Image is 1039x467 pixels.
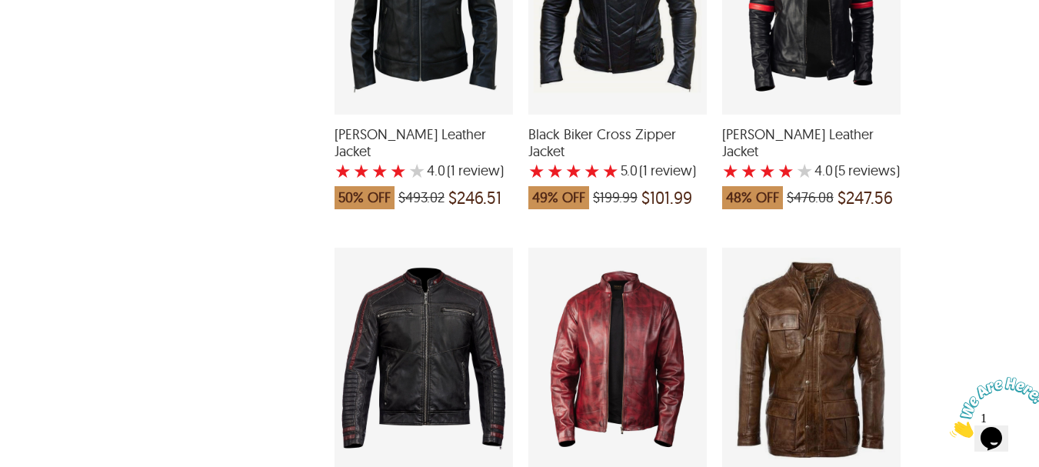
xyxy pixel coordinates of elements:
label: 3 rating [759,163,776,178]
label: 1 rating [335,163,351,178]
span: (1 [447,163,455,178]
span: $493.02 [398,190,445,205]
span: review [455,163,500,178]
span: $101.99 [641,190,692,205]
label: 4.0 [814,163,833,178]
label: 5.0 [621,163,638,178]
label: 1 rating [722,163,739,178]
label: 3 rating [371,163,388,178]
span: Black Biker Cross Zipper Jacket [528,126,707,159]
span: Jasper Biker Leather Jacket [722,126,901,159]
span: 1 [6,6,12,19]
img: Chat attention grabber [6,6,102,67]
label: 3 rating [565,163,582,178]
label: 4 rating [778,163,794,178]
span: (1 [639,163,648,178]
label: 5 rating [408,163,425,178]
a: Jasper Biker Leather Jacket with a 4 Star Rating 5 Product Review which was at a price of $476.08... [722,105,901,217]
span: 49% OFF [528,186,589,209]
span: review [648,163,692,178]
span: $246.51 [448,190,501,205]
span: reviews [845,163,896,178]
span: ) [447,163,504,178]
label: 5 rating [602,163,619,178]
span: (5 [834,163,845,178]
label: 4.0 [427,163,445,178]
label: 2 rating [547,163,564,178]
span: $476.08 [787,190,834,205]
span: $199.99 [593,190,638,205]
a: Jacob Biker Leather Jacket with a 4 Star Rating 1 Product Review which was at a price of $493.02,... [335,105,513,217]
a: Black Biker Cross Zipper Jacket with a 5 Star Rating 1 Product Review which was at a price of $19... [528,105,707,217]
label: 4 rating [390,163,407,178]
span: ) [639,163,696,178]
label: 4 rating [584,163,601,178]
span: 48% OFF [722,186,783,209]
span: 50% OFF [335,186,395,209]
label: 5 rating [796,163,813,178]
span: Jacob Biker Leather Jacket [335,126,513,159]
iframe: chat widget [944,371,1039,444]
label: 2 rating [353,163,370,178]
label: 1 rating [528,163,545,178]
span: ) [834,163,900,178]
span: $247.56 [838,190,893,205]
label: 2 rating [741,163,758,178]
